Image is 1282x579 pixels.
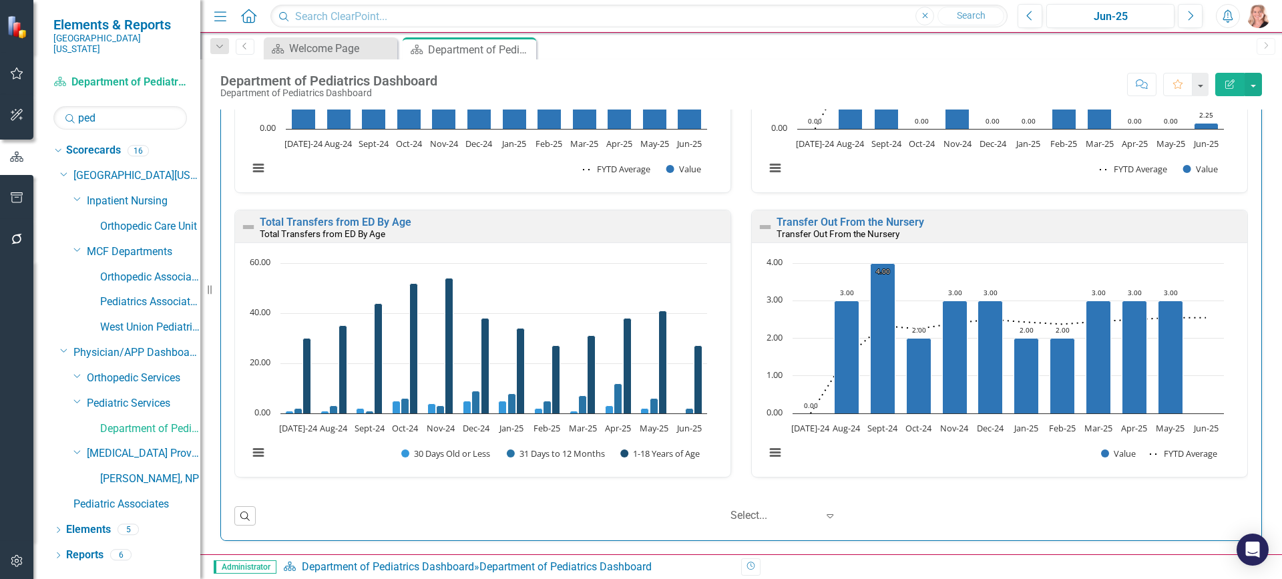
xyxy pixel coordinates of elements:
[912,325,926,335] text: 2.00
[796,138,835,150] text: [DATE]-24
[771,122,787,134] text: 0.00
[303,339,311,414] path: Jul-24, 30. 1-18 Years of Age.
[128,145,149,156] div: 16
[1193,138,1219,150] text: Jun-25
[279,422,318,434] text: [DATE]-24
[73,497,200,512] a: Pediatric Associates
[943,301,968,414] path: Nov-24, 3. Value.
[53,17,187,33] span: Elements & Reports
[507,447,606,459] button: Show 31 Days to 12 Months
[463,422,490,434] text: Dec-24
[1101,447,1136,459] button: Show Value
[767,406,783,418] text: 0.00
[1050,138,1077,150] text: Feb-25
[583,163,652,175] button: Show FYTD Average
[588,336,596,414] path: Mar-25, 31. 1-18 Years of Age.
[907,339,931,414] path: Oct-24, 2. Value.
[871,138,902,150] text: Sept-24
[73,168,200,184] a: [GEOGRAPHIC_DATA][US_STATE]
[321,411,329,414] path: Aug-24, 1. 30 Days Old or Less.
[100,471,200,487] a: [PERSON_NAME], NP
[640,138,669,150] text: May-25
[1086,138,1114,150] text: Mar-25
[87,446,200,461] a: [MEDICAL_DATA] Providers
[544,401,552,414] path: Feb-25, 5. 31 Days to 12 Months.
[1051,9,1170,25] div: Jun-25
[220,88,437,98] div: Department of Pediatrics Dashboard
[686,409,694,414] path: Jun-25, 2. 31 Days to 12 Months.
[986,116,1000,126] text: 0.00
[1086,301,1111,414] path: Mar-25, 3. Value.
[978,301,1003,414] path: Dec-24, 3. Value.
[1056,325,1070,335] text: 2.00
[260,216,411,228] a: Total Transfers from ED By Age
[339,326,347,414] path: Aug-24, 35. 1-18 Years of Age.
[533,422,560,434] text: Feb-25
[614,384,622,414] path: Apr-25, 12. 31 Days to 12 Months.
[53,106,187,130] input: Search Below...
[1247,4,1271,28] img: Tiffany LaCoste
[479,560,652,573] div: Department of Pediatrics Dashboard
[463,401,471,414] path: Dec-24, 5. 30 Days Old or Less.
[871,264,895,414] path: Sept-24, 4. Value.
[1022,116,1036,126] text: 0.00
[905,422,932,434] text: Oct-24
[840,288,854,297] text: 3.00
[267,40,394,57] a: Welcome Page
[242,256,724,473] div: Chart. Highcharts interactive chart.
[430,138,459,150] text: Nov-24
[759,256,1231,473] svg: Interactive chart
[53,75,187,90] a: Department of Pediatrics Dashboard
[767,331,783,343] text: 2.00
[250,256,270,268] text: 60.00
[250,356,270,368] text: 20.00
[481,319,489,414] path: Dec-24, 38. 1-18 Years of Age.
[53,33,187,55] small: [GEOGRAPHIC_DATA][US_STATE]
[570,138,598,150] text: Mar-25
[977,422,1004,434] text: Dec-24
[767,293,783,305] text: 3.00
[66,522,111,538] a: Elements
[260,122,276,134] text: 0.00
[569,422,597,434] text: Mar-25
[294,409,302,414] path: Jul-24, 2. 31 Days to 12 Months.
[396,138,423,150] text: Oct-24
[118,524,139,536] div: 5
[552,346,560,414] path: Feb-25, 27. 1-18 Years of Age.
[286,411,294,414] path: Jul-24, 1. 30 Days Old or Less.
[694,346,702,414] path: Jun-25, 27. 1-18 Years of Age.
[110,550,132,561] div: 6
[501,138,526,150] text: Jan-25
[401,399,409,414] path: Oct-24, 6. 31 Days to 12 Months.
[401,447,492,459] button: Show 30 Days Old or Less
[1150,447,1219,459] button: Show FYTD Average
[640,422,668,434] text: May-25
[357,409,365,414] path: Sept-24, 2. 30 Days Old or Less.
[359,138,389,150] text: Sept-24
[1156,138,1185,150] text: May-25
[1193,422,1219,434] text: Jun-25
[1164,116,1178,126] text: 0.00
[948,288,962,297] text: 3.00
[100,320,200,335] a: West Union Pediatric Associates
[1049,422,1076,434] text: Feb-25
[375,304,383,414] path: Sept-24, 44. 1-18 Years of Age.
[7,15,30,38] img: ClearPoint Strategy
[249,159,268,178] button: View chart menu, Chart
[641,409,649,414] path: May-25, 2. 30 Days Old or Less.
[325,138,353,150] text: Aug-24
[980,138,1007,150] text: Dec-24
[392,422,419,434] text: Oct-24
[1164,288,1178,297] text: 3.00
[1183,163,1218,175] button: Show Value
[777,216,924,228] a: Transfer Out From the Nursery
[508,394,516,414] path: Jan-25, 8. 31 Days to 12 Months.
[1128,116,1142,126] text: 0.00
[1122,138,1148,150] text: Apr-25
[284,138,323,150] text: [DATE]-24
[87,396,200,411] a: Pediatric Services
[100,270,200,285] a: Orthopedic Associates
[234,210,731,478] div: Double-Click to Edit
[624,319,632,414] path: Apr-25, 38. 1-18 Years of Age.
[100,295,200,310] a: Pediatrics Associates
